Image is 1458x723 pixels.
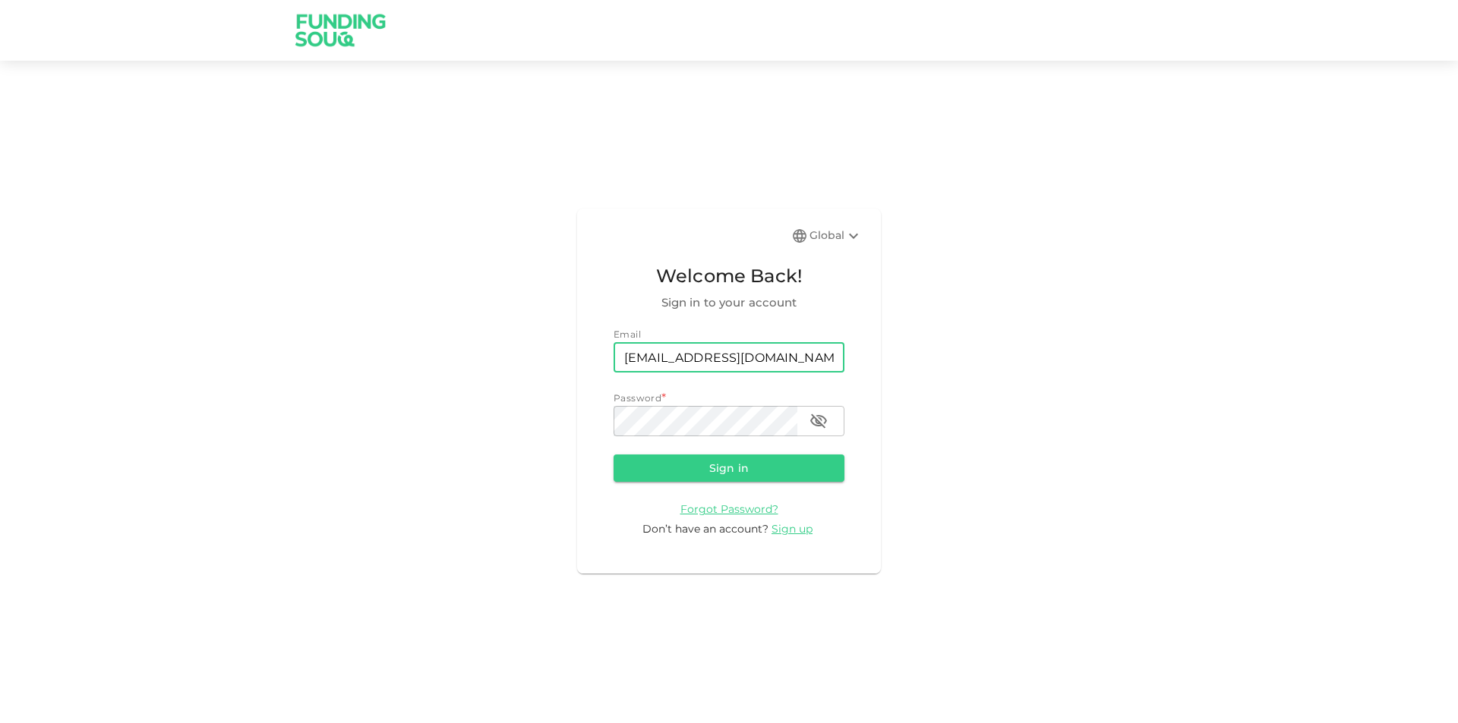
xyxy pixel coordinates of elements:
[614,454,844,482] button: Sign in
[809,227,863,245] div: Global
[642,522,768,536] span: Don’t have an account?
[772,522,813,536] span: Sign up
[614,342,844,373] input: email
[614,406,797,436] input: password
[614,294,844,312] span: Sign in to your account
[680,502,778,516] span: Forgot Password?
[614,262,844,291] span: Welcome Back!
[680,501,778,516] a: Forgot Password?
[614,328,641,340] span: Email
[614,392,661,404] span: Password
